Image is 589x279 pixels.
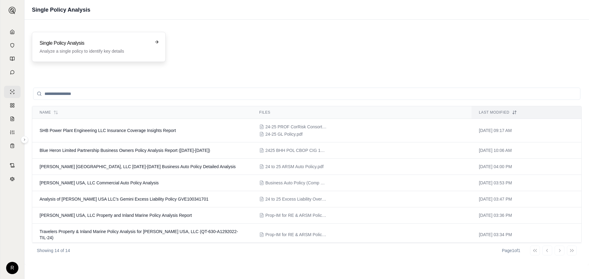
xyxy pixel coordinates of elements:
button: Expand sidebar [21,136,28,143]
a: Prompt Library [4,53,21,65]
span: JOHNS LYNG USA, LLC 2024-2025 Business Auto Policy Detailed Analysis [40,164,236,169]
a: Contract Analysis [4,159,21,172]
td: [DATE] 03:34 PM [472,224,581,246]
span: 24 to 25 Excess Liability Over ARSM Auto.pdf [265,196,327,202]
th: Files [252,106,472,119]
span: Travelers Property & Inland Marine Policy Analysis for Johns Lyng USA, LLC (QT-630-A1292022-TIL-24) [40,229,238,240]
td: [DATE] 03:47 PM [472,191,581,207]
span: Johns Lyng USA, LLC Property and Inland Marine Policy Analysis Report [40,213,192,218]
h1: Single Policy Analysis [32,6,90,14]
a: Custom Report [4,126,21,138]
h3: Single Policy Analysis [40,40,149,47]
div: Last modified [479,110,574,115]
td: [DATE] 04:00 PM [472,159,581,175]
span: JOHNS LYNG USA, LLC Commercial Auto Policy Analysis [40,180,159,185]
span: Prop-IM for RE & ARSM Policy Eff 11-1-24.pdf [265,212,327,218]
span: 24-25 PROF CorRisk Consortium Policy Eff 1062024 $17,591.pdf [265,124,327,130]
a: Chat [4,66,21,78]
span: Analysis of Johns Lyng USA LLC's Gemini Excess Liability Policy GVE100341701 [40,197,208,202]
button: Expand sidebar [6,4,18,17]
a: Legal Search Engine [4,173,21,185]
p: Analyze a single policy to identify key details [40,48,149,54]
div: R [6,262,18,274]
a: Policy Comparisons [4,99,21,111]
a: Coverage Table [4,140,21,152]
img: Expand sidebar [9,7,16,14]
span: Blue Heron Limited Partnership Business Owners Policy Analysis Report (2024-2025) [40,148,210,153]
td: [DATE] 03:36 PM [472,207,581,224]
td: [DATE] 03:53 PM [472,175,581,191]
a: Claim Coverage [4,113,21,125]
td: [DATE] 10:06 AM [472,142,581,159]
span: 24-25 GL Policy.pdf [265,131,302,137]
td: [DATE] 09:17 AM [472,119,581,142]
a: Home [4,26,21,38]
p: Showing 14 of 14 [37,247,70,254]
div: Name [40,110,244,115]
span: Business Auto Policy (Comp Rated) Eff 11-1-24.pdf [265,180,327,186]
a: Single Policy [4,86,21,98]
span: SHB Power Plant Engineering LLC Insurance Coverage Insights Report [40,128,176,133]
span: 24 to 25 ARSM Auto Policy.pdf [265,164,324,170]
span: Prop-IM for RE & ARSM Policy Eff 11-1-24.pdf [265,232,327,238]
a: Documents Vault [4,39,21,51]
span: 2425 BHH POL CBOP CIG 110124-110125 $17750.pdf [265,147,327,153]
div: Page 1 of 1 [502,247,520,254]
